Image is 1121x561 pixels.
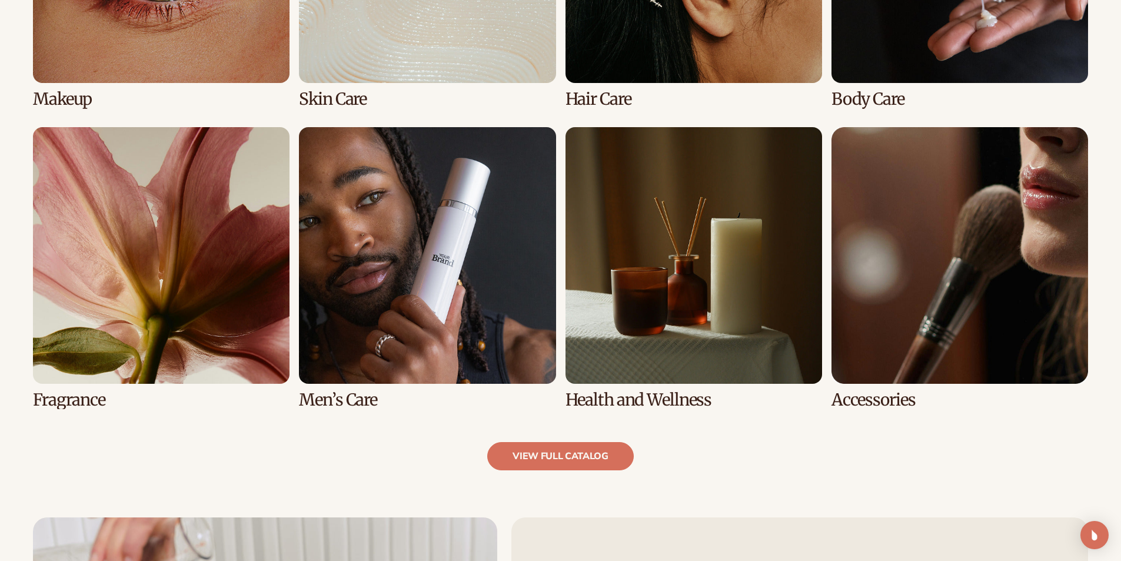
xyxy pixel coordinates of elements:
div: 5 / 8 [33,127,290,409]
h3: Hair Care [566,90,822,108]
div: 6 / 8 [299,127,555,409]
div: Open Intercom Messenger [1080,521,1109,549]
h3: Skin Care [299,90,555,108]
a: view full catalog [487,442,634,470]
h3: Body Care [831,90,1088,108]
h3: Makeup [33,90,290,108]
div: 8 / 8 [831,127,1088,409]
div: 7 / 8 [566,127,822,409]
